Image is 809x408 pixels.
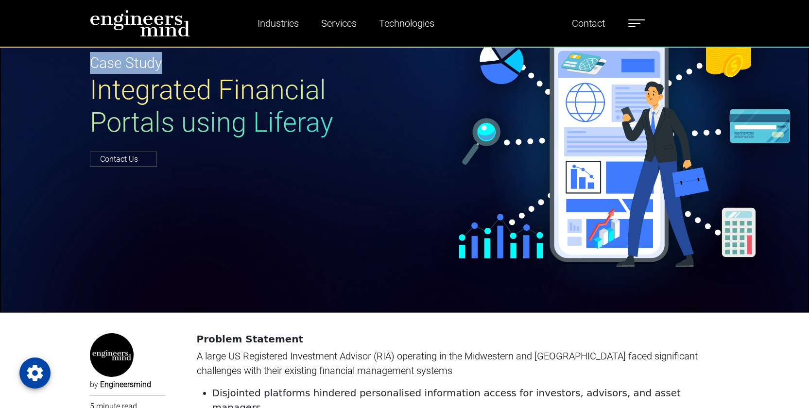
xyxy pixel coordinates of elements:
a: Services [317,12,361,34]
strong: Engineersmind [100,380,151,389]
p: Case Study [90,52,399,74]
a: Contact Us [90,152,157,167]
p: A large US Registered Investment Advisor (RIA) operating in the Midwestern and [GEOGRAPHIC_DATA] ... [197,349,720,378]
a: Contact [568,12,609,34]
a: Technologies [375,12,438,34]
p: by [90,379,166,391]
img: EM_Logo [92,333,131,377]
span: Integrated Financial Portals using Liferay [90,74,333,138]
a: Industries [254,12,303,34]
img: logo [90,10,190,37]
h4: Problem Statement [197,333,720,345]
